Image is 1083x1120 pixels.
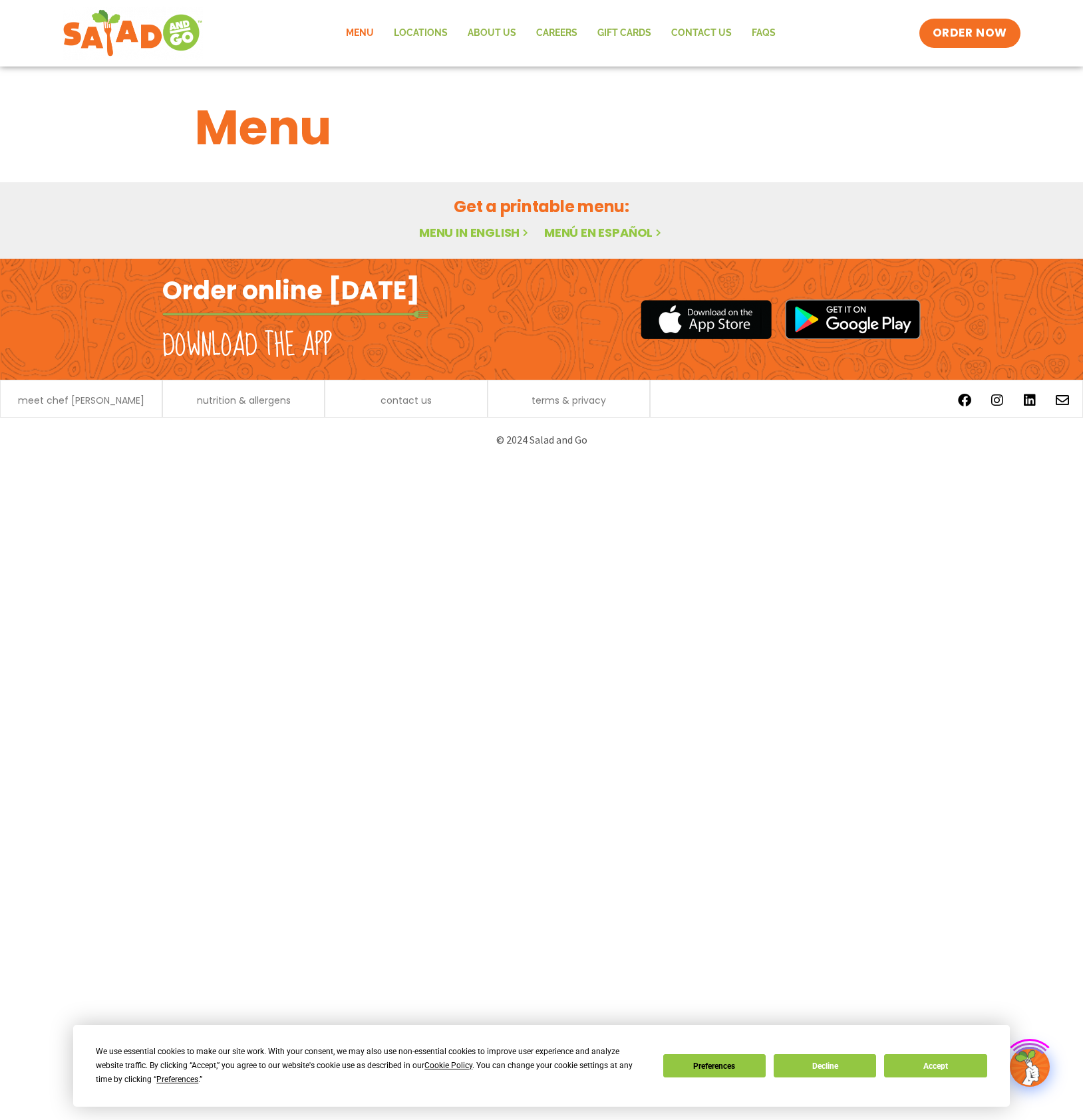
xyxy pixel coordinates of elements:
a: FAQs [742,18,786,49]
a: GIFT CARDS [587,18,661,49]
p: © 2024 Salad and Go [169,431,914,449]
img: appstore [641,298,772,341]
nav: Menu [336,18,786,49]
div: Cookie Consent Prompt [73,1025,1010,1107]
h1: Menu [195,92,888,164]
a: ORDER NOW [919,19,1020,48]
a: Menu [336,18,384,49]
button: Preferences [663,1054,766,1077]
a: Menú en español [544,224,664,241]
button: Accept [884,1054,987,1077]
button: Decline [774,1054,876,1077]
img: new-SAG-logo-768×292 [63,7,203,60]
a: terms & privacy [532,396,606,405]
h2: Order online [DATE] [162,274,420,307]
span: Cookie Policy [424,1061,472,1070]
a: Locations [384,18,458,49]
a: nutrition & allergens [197,396,291,405]
a: About Us [458,18,526,49]
img: google_play [785,299,921,339]
a: Menu in English [419,224,531,241]
a: Careers [526,18,587,49]
h2: Download the app [162,327,332,364]
h2: Get a printable menu: [195,195,888,218]
a: meet chef [PERSON_NAME] [18,396,144,405]
a: Contact Us [661,18,742,49]
span: ORDER NOW [933,25,1007,41]
div: We use essential cookies to make our site work. With your consent, we may also use non-essential ... [96,1045,647,1087]
span: Preferences [156,1075,198,1084]
img: fork [162,311,428,318]
a: contact us [381,396,432,405]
